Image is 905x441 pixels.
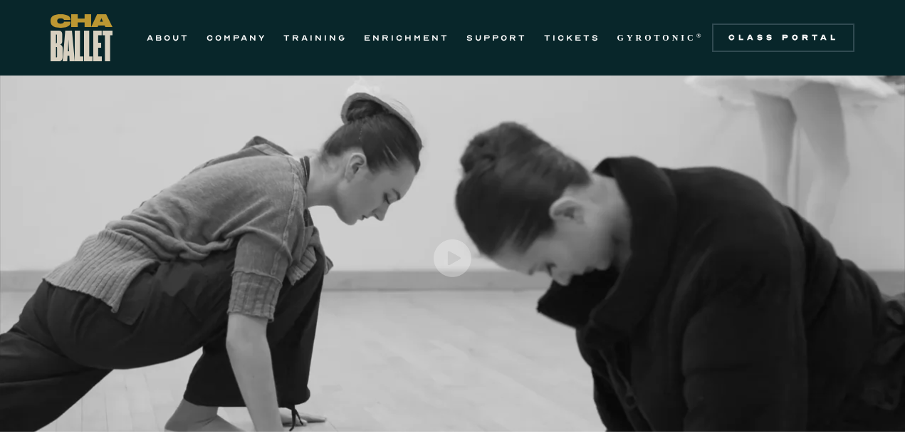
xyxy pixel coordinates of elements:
a: ENRICHMENT [364,29,449,46]
strong: GYROTONIC [617,33,696,43]
sup: ® [696,32,704,39]
a: ABOUT [147,29,189,46]
a: COMPANY [206,29,266,46]
a: Class Portal [712,24,854,52]
a: home [51,14,113,61]
a: TRAINING [283,29,347,46]
div: Class Portal [721,32,846,43]
a: TICKETS [544,29,600,46]
a: SUPPORT [466,29,527,46]
a: GYROTONIC® [617,29,704,46]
